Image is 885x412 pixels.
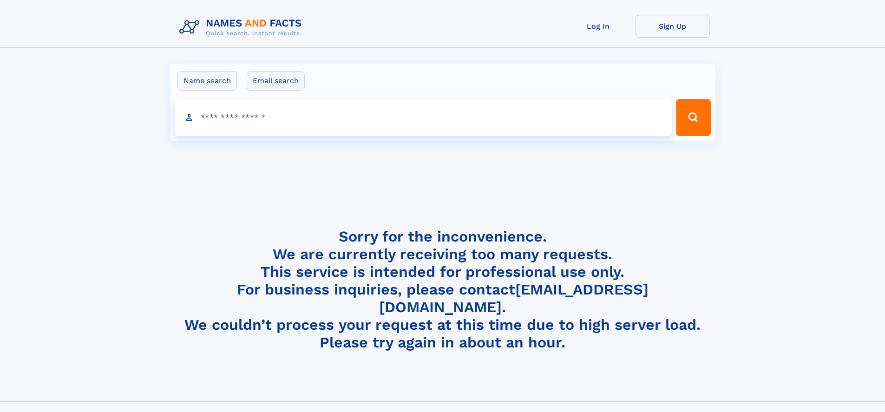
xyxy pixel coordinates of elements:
[561,15,636,38] a: Log In
[676,99,710,136] button: Search Button
[177,71,237,91] label: Name search
[176,228,710,352] h4: Sorry for the inconvenience. We are currently receiving too many requests. This service is intend...
[176,15,309,40] img: Logo Names and Facts
[636,15,710,38] a: Sign Up
[247,71,305,91] label: Email search
[175,99,672,136] input: search input
[379,281,649,316] a: [EMAIL_ADDRESS][DOMAIN_NAME]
